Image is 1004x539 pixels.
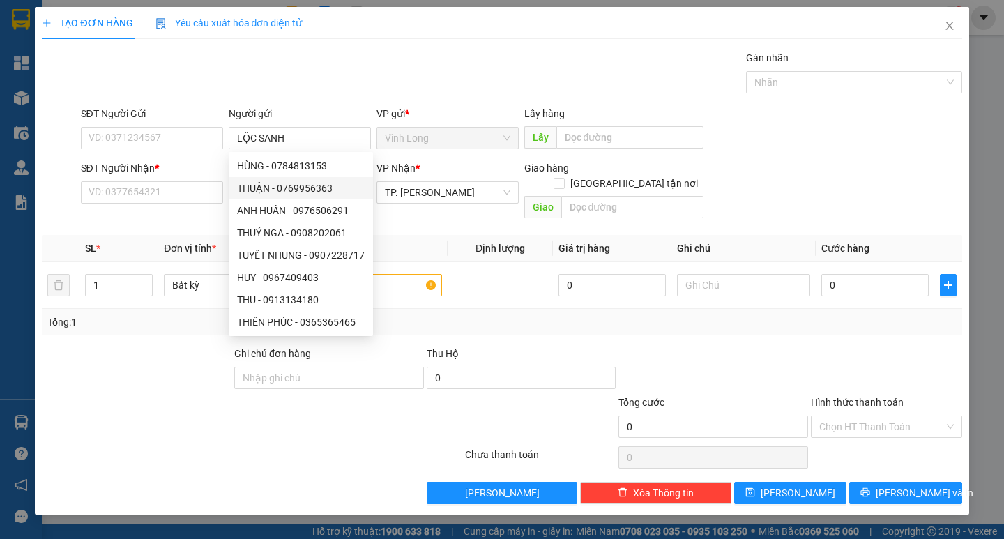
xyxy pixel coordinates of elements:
[376,106,519,121] div: VP gửi
[876,485,973,501] span: [PERSON_NAME] và In
[85,243,96,254] span: SL
[229,106,371,121] div: Người gửi
[941,280,956,291] span: plus
[81,160,223,176] div: SĐT Người Nhận
[745,487,755,499] span: save
[427,482,578,504] button: [PERSON_NAME]
[464,447,618,471] div: Chưa thanh toán
[811,397,904,408] label: Hình thức thanh toán
[556,126,703,149] input: Dọc đường
[558,243,610,254] span: Giá trị hàng
[309,274,442,296] input: VD: Bàn, Ghế
[618,397,664,408] span: Tổng cước
[385,128,510,149] span: Vĩnh Long
[427,348,459,359] span: Thu Hộ
[234,348,311,359] label: Ghi chú đơn hàng
[155,18,167,29] img: icon
[234,367,424,389] input: Ghi chú đơn hàng
[565,176,703,191] span: [GEOGRAPHIC_DATA] tận nơi
[42,17,132,29] span: TẠO ĐƠN HÀNG
[849,482,961,504] button: printer[PERSON_NAME] và In
[47,274,70,296] button: delete
[229,160,371,176] div: Người nhận
[524,196,561,218] span: Giao
[746,52,789,63] label: Gán nhãn
[671,235,816,262] th: Ghi chú
[164,243,216,254] span: Đơn vị tính
[618,487,627,499] span: delete
[351,187,363,198] span: user-add
[309,243,354,254] span: Tên hàng
[81,106,223,121] div: SĐT Người Gửi
[821,243,869,254] span: Cước hàng
[42,18,52,28] span: plus
[465,485,540,501] span: [PERSON_NAME]
[761,485,835,501] span: [PERSON_NAME]
[860,487,870,499] span: printer
[677,274,810,296] input: Ghi Chú
[558,274,666,296] input: 0
[155,17,303,29] span: Yêu cầu xuất hóa đơn điện tử
[229,205,371,221] div: Tên không hợp lệ
[172,275,289,296] span: Bất kỳ
[47,314,388,330] div: Tổng: 1
[476,243,525,254] span: Định lượng
[524,162,569,174] span: Giao hàng
[734,482,846,504] button: save[PERSON_NAME]
[940,274,957,296] button: plus
[385,182,510,203] span: TP. Hồ Chí Minh
[376,162,416,174] span: VP Nhận
[524,126,556,149] span: Lấy
[580,482,731,504] button: deleteXóa Thông tin
[524,108,565,119] span: Lấy hàng
[633,485,694,501] span: Xóa Thông tin
[930,7,969,46] button: Close
[944,20,955,31] span: close
[561,196,703,218] input: Dọc đường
